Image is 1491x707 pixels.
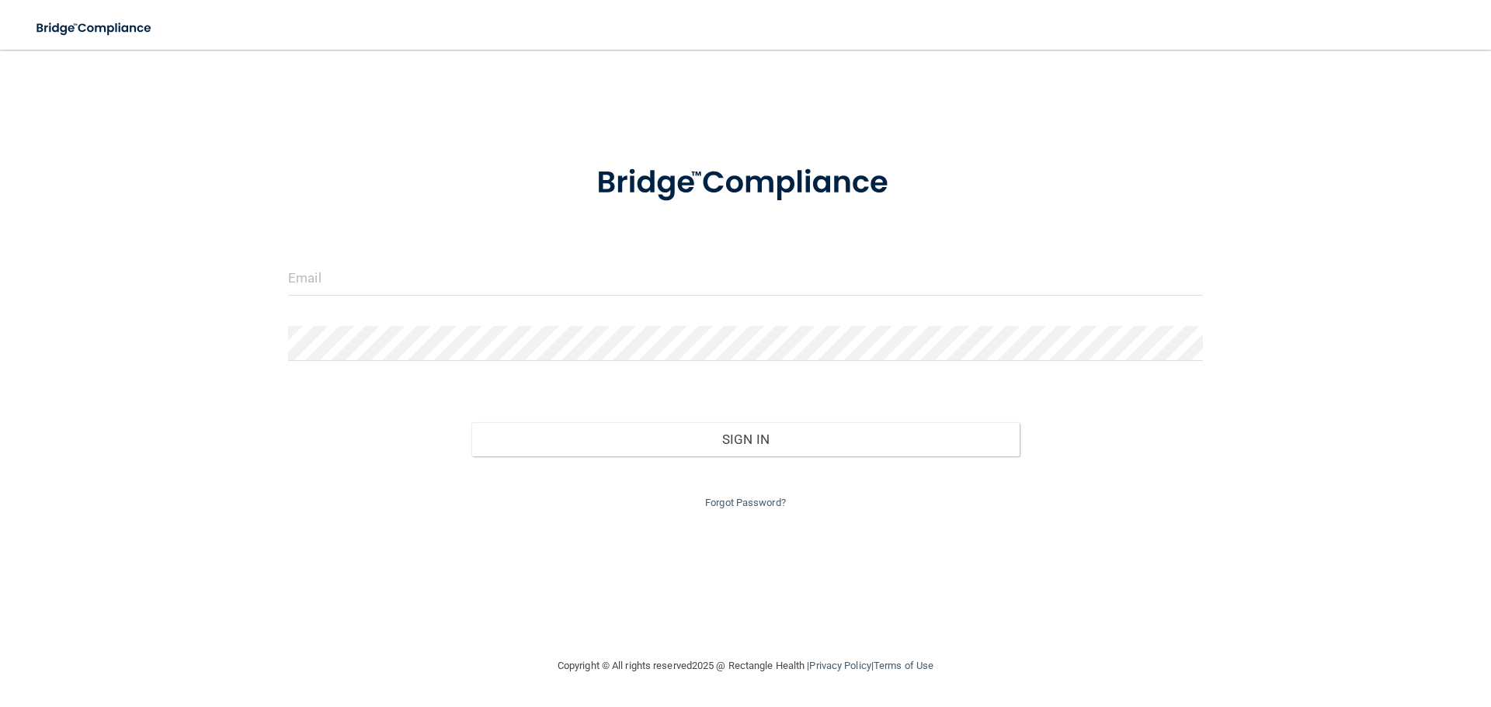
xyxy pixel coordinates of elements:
[705,497,786,508] a: Forgot Password?
[462,641,1029,691] div: Copyright © All rights reserved 2025 @ Rectangle Health | |
[809,660,871,671] a: Privacy Policy
[471,422,1020,456] button: Sign In
[874,660,933,671] a: Terms of Use
[565,143,926,224] img: bridge_compliance_login_screen.278c3ca4.svg
[23,12,166,44] img: bridge_compliance_login_screen.278c3ca4.svg
[288,261,1203,296] input: Email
